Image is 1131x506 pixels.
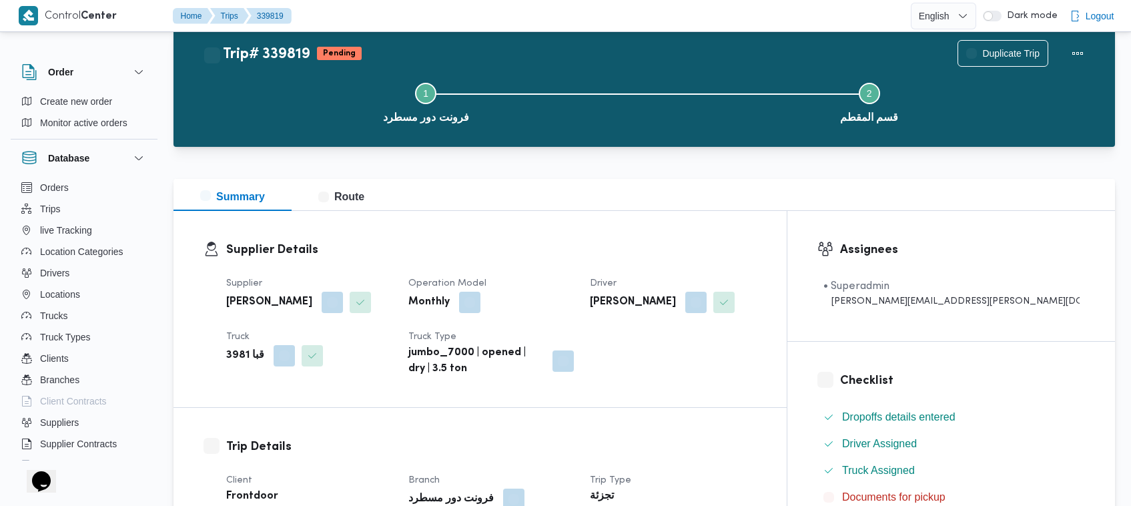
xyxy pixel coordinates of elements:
[16,220,152,241] button: live Tracking
[840,372,1085,390] h3: Checklist
[16,177,152,198] button: Orders
[16,284,152,305] button: Locations
[590,489,614,505] b: تجزئة
[408,294,450,310] b: Monthly
[226,241,757,259] h3: Supplier Details
[648,67,1092,136] button: قسم المقطم
[40,436,117,452] span: Supplier Contracts
[16,391,152,412] button: Client Contracts
[204,46,310,63] h2: Trip# 339819
[842,491,946,503] span: Documents for pickup
[323,49,356,57] b: Pending
[842,436,917,452] span: Driver Assigned
[40,244,123,260] span: Location Categories
[818,460,1085,481] button: Truck Assigned
[383,109,469,125] span: فرونت دور مسطرد
[226,438,757,456] h3: Trip Details
[40,308,67,324] span: Trucks
[818,407,1085,428] button: Dropoffs details entered
[40,415,79,431] span: Suppliers
[226,476,252,485] span: Client
[40,115,127,131] span: Monitor active orders
[40,372,79,388] span: Branches
[842,465,915,476] span: Truck Assigned
[842,438,917,449] span: Driver Assigned
[823,278,1080,294] div: • Superadmin
[823,278,1080,308] span: • Superadmin mohamed.nabil@illa.com.eg
[246,8,292,24] button: 339819
[226,294,312,310] b: [PERSON_NAME]
[40,350,69,366] span: Clients
[21,64,147,80] button: Order
[590,476,631,485] span: Trip Type
[40,329,90,345] span: Truck Types
[173,8,213,24] button: Home
[13,453,56,493] iframe: chat widget
[21,150,147,166] button: Database
[210,8,249,24] button: Trips
[840,241,1085,259] h3: Assignees
[1064,40,1091,67] button: Actions
[48,64,73,80] h3: Order
[226,332,250,341] span: Truck
[226,279,262,288] span: Supplier
[16,326,152,348] button: Truck Types
[40,180,69,196] span: Orders
[818,433,1085,455] button: Driver Assigned
[40,457,73,473] span: Devices
[11,91,157,139] div: Order
[958,40,1048,67] button: Duplicate Trip
[16,241,152,262] button: Location Categories
[16,112,152,134] button: Monitor active orders
[16,369,152,391] button: Branches
[408,476,440,485] span: Branch
[16,412,152,433] button: Suppliers
[11,177,157,466] div: Database
[408,332,456,341] span: Truck Type
[16,348,152,369] button: Clients
[16,305,152,326] button: Trucks
[40,286,80,302] span: Locations
[16,91,152,112] button: Create new order
[842,409,956,425] span: Dropoffs details entered
[867,88,872,99] span: 2
[423,88,428,99] span: 1
[40,222,92,238] span: live Tracking
[40,265,69,281] span: Drivers
[16,262,152,284] button: Drivers
[842,489,946,505] span: Documents for pickup
[982,45,1040,61] span: Duplicate Trip
[840,109,898,125] span: قسم المقطم
[1064,3,1120,29] button: Logout
[318,191,364,202] span: Route
[204,67,648,136] button: فرونت دور مسطرد
[226,489,278,505] b: Frontdoor
[19,6,38,25] img: X8yXhbKr1z7QwAAAABJRU5ErkJggg==
[16,455,152,476] button: Devices
[1086,8,1114,24] span: Logout
[16,198,152,220] button: Trips
[200,191,265,202] span: Summary
[842,463,915,479] span: Truck Assigned
[317,47,362,60] span: Pending
[1002,11,1058,21] span: Dark mode
[590,294,676,310] b: [PERSON_NAME]
[842,411,956,423] span: Dropoffs details entered
[408,279,486,288] span: Operation Model
[48,150,89,166] h3: Database
[16,433,152,455] button: Supplier Contracts
[40,93,112,109] span: Create new order
[590,279,617,288] span: Driver
[40,201,61,217] span: Trips
[408,345,544,377] b: jumbo_7000 | opened | dry | 3.5 ton
[81,11,117,21] b: Center
[823,294,1080,308] div: [PERSON_NAME][EMAIL_ADDRESS][PERSON_NAME][DOMAIN_NAME]
[40,393,107,409] span: Client Contracts
[226,348,264,364] b: قبا 3981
